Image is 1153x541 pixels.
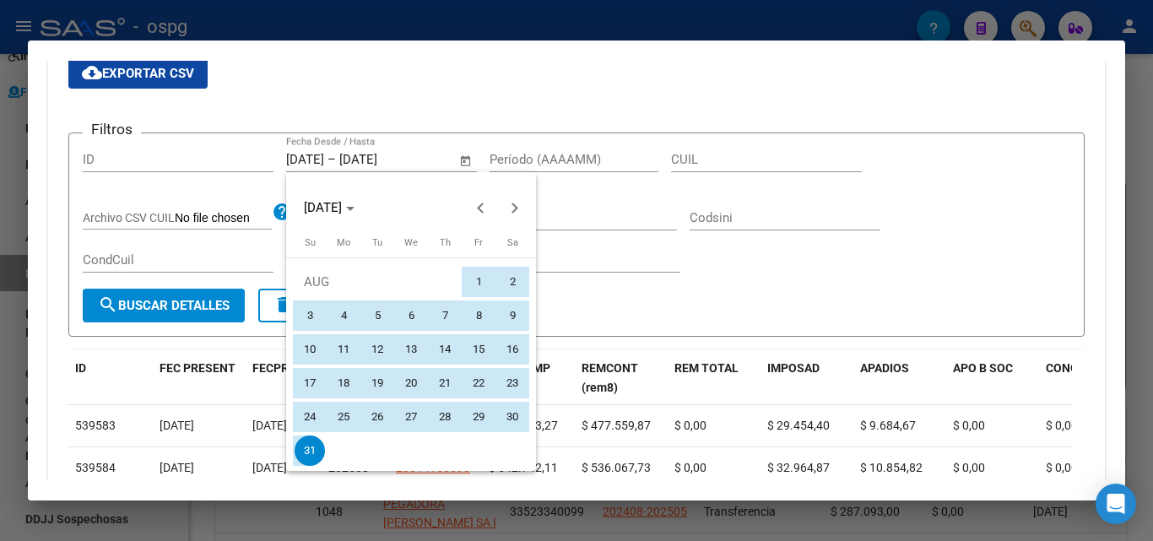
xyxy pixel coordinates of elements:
[1096,484,1136,524] div: Open Intercom Messenger
[295,436,325,466] span: 31
[495,366,529,400] button: August 23, 2025
[462,265,495,299] button: August 1, 2025
[497,334,528,365] span: 16
[327,366,360,400] button: August 18, 2025
[430,402,460,432] span: 28
[462,366,495,400] button: August 22, 2025
[295,402,325,432] span: 24
[360,366,394,400] button: August 19, 2025
[327,299,360,333] button: August 4, 2025
[297,192,361,223] button: Choose month and year
[428,299,462,333] button: August 7, 2025
[462,400,495,434] button: August 29, 2025
[337,237,350,248] span: Mo
[394,400,428,434] button: August 27, 2025
[404,237,418,248] span: We
[495,400,529,434] button: August 30, 2025
[295,300,325,331] span: 3
[462,333,495,366] button: August 15, 2025
[362,300,392,331] span: 5
[396,368,426,398] span: 20
[327,400,360,434] button: August 25, 2025
[495,265,529,299] button: August 2, 2025
[428,333,462,366] button: August 14, 2025
[396,300,426,331] span: 6
[293,333,327,366] button: August 10, 2025
[497,300,528,331] span: 9
[362,368,392,398] span: 19
[428,366,462,400] button: August 21, 2025
[295,368,325,398] span: 17
[430,334,460,365] span: 14
[497,402,528,432] span: 30
[394,333,428,366] button: August 13, 2025
[328,402,359,432] span: 25
[293,434,327,468] button: August 31, 2025
[430,368,460,398] span: 21
[362,334,392,365] span: 12
[464,191,498,225] button: Previous month
[495,299,529,333] button: August 9, 2025
[440,237,451,248] span: Th
[463,368,494,398] span: 22
[507,237,518,248] span: Sa
[293,400,327,434] button: August 24, 2025
[497,368,528,398] span: 23
[497,267,528,297] span: 2
[328,334,359,365] span: 11
[394,299,428,333] button: August 6, 2025
[304,200,342,215] span: [DATE]
[328,368,359,398] span: 18
[428,400,462,434] button: August 28, 2025
[293,265,462,299] td: AUG
[360,299,394,333] button: August 5, 2025
[328,300,359,331] span: 4
[360,333,394,366] button: August 12, 2025
[474,237,483,248] span: Fr
[463,402,494,432] span: 29
[293,299,327,333] button: August 3, 2025
[327,333,360,366] button: August 11, 2025
[362,402,392,432] span: 26
[463,334,494,365] span: 15
[372,237,382,248] span: Tu
[293,366,327,400] button: August 17, 2025
[295,334,325,365] span: 10
[498,191,532,225] button: Next month
[462,299,495,333] button: August 8, 2025
[463,300,494,331] span: 8
[360,400,394,434] button: August 26, 2025
[495,333,529,366] button: August 16, 2025
[396,334,426,365] span: 13
[430,300,460,331] span: 7
[463,267,494,297] span: 1
[396,402,426,432] span: 27
[305,237,316,248] span: Su
[394,366,428,400] button: August 20, 2025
